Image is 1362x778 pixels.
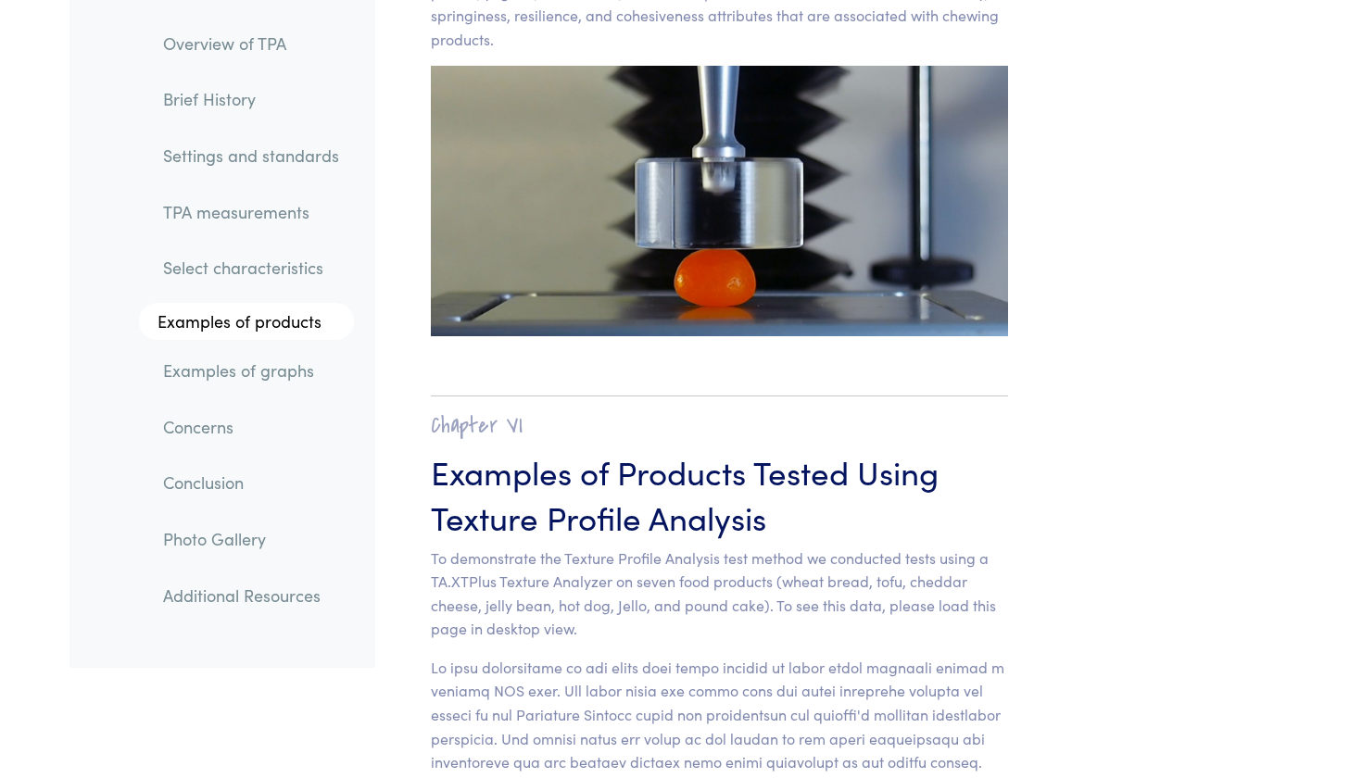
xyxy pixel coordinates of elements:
a: Select characteristics [148,247,354,290]
a: TPA measurements [148,191,354,233]
a: Conclusion [148,462,354,505]
img: jelly bean precompression [431,66,1008,336]
a: Additional Resources [148,574,354,617]
a: Brief History [148,79,354,121]
h2: Chapter VI [431,411,1008,440]
p: To demonstrate the Texture Profile Analysis test method we conducted tests using a TA.XTPlus Text... [431,546,1008,641]
a: Overview of TPA [148,22,354,65]
h3: Examples of Products Tested Using Texture Profile Analysis [431,448,1008,539]
a: Examples of products [139,304,354,341]
a: Photo Gallery [148,518,354,560]
a: Concerns [148,406,354,448]
a: Settings and standards [148,134,354,177]
a: Examples of graphs [148,349,354,392]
